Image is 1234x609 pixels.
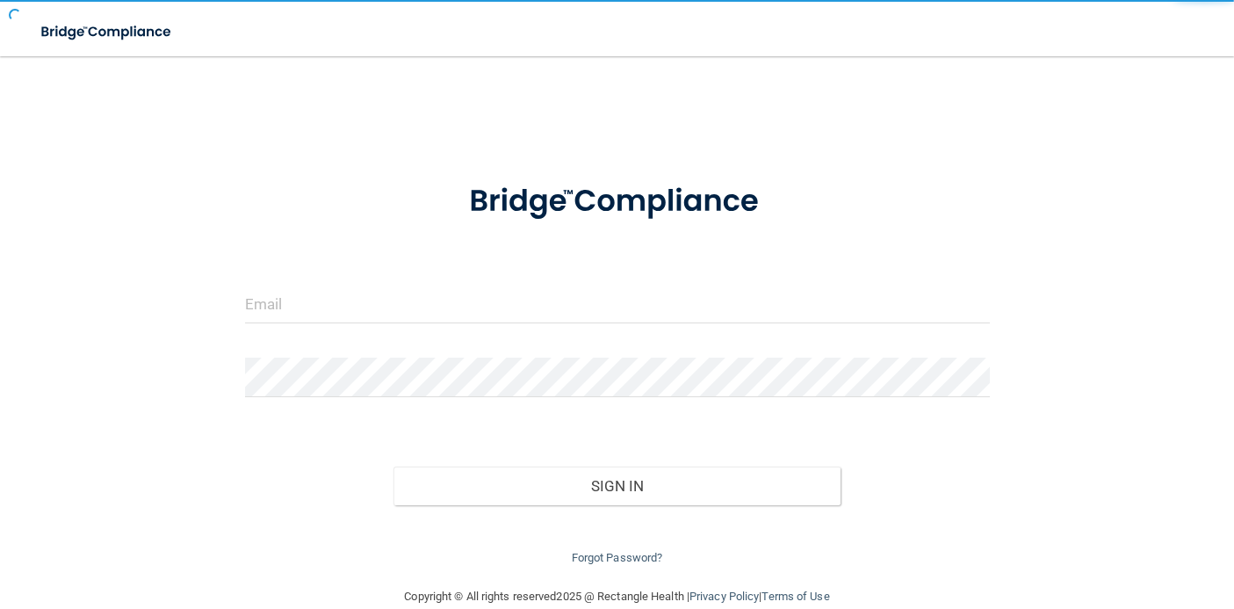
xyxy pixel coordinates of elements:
[26,14,188,50] img: bridge_compliance_login_screen.278c3ca4.svg
[245,284,990,323] input: Email
[761,590,829,603] a: Terms of Use
[393,467,841,505] button: Sign In
[437,162,797,242] img: bridge_compliance_login_screen.278c3ca4.svg
[572,551,663,564] a: Forgot Password?
[689,590,759,603] a: Privacy Policy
